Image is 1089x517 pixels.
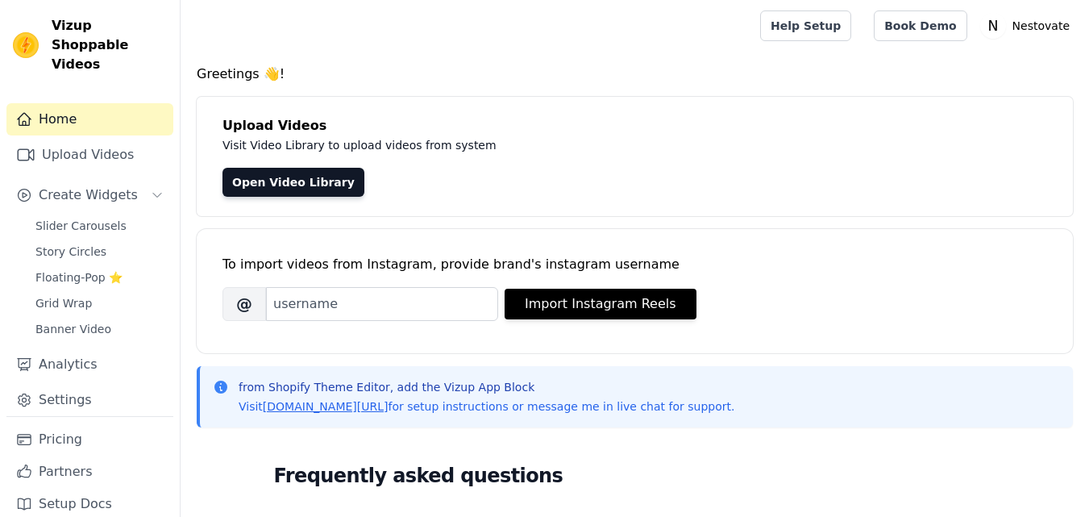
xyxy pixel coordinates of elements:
[222,255,1047,274] div: To import videos from Instagram, provide brand's instagram username
[222,287,266,321] span: @
[263,400,389,413] a: [DOMAIN_NAME][URL]
[222,136,945,155] p: Visit Video Library to upload videos from system
[26,240,173,263] a: Story Circles
[6,456,173,488] a: Partners
[35,269,123,286] span: Floating-Pop ⭐
[266,287,498,321] input: username
[26,215,173,237] a: Slider Carousels
[26,318,173,340] a: Banner Video
[760,10,851,41] a: Help Setup
[35,244,106,260] span: Story Circles
[6,423,173,456] a: Pricing
[987,18,998,34] text: N
[980,11,1076,40] button: N Nestovate
[1006,11,1076,40] p: Nestovate
[39,186,138,205] span: Create Widgets
[222,116,1047,136] h4: Upload Videos
[239,379,734,395] p: from Shopify Theme Editor, add the Vizup App Block
[239,398,734,415] p: Visit for setup instructions or message me in live chat for support.
[26,266,173,289] a: Floating-Pop ⭐
[874,10,966,41] a: Book Demo
[26,292,173,315] a: Grid Wrap
[274,460,996,492] h2: Frequently asked questions
[6,103,173,136] a: Home
[6,139,173,171] a: Upload Videos
[35,321,111,337] span: Banner Video
[6,348,173,381] a: Analytics
[13,32,39,58] img: Vizup
[35,218,127,234] span: Slider Carousels
[52,16,167,74] span: Vizup Shoppable Videos
[35,295,92,311] span: Grid Wrap
[6,384,173,416] a: Settings
[6,179,173,211] button: Create Widgets
[222,168,364,197] a: Open Video Library
[505,289,696,319] button: Import Instagram Reels
[197,65,1073,84] h4: Greetings 👋!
